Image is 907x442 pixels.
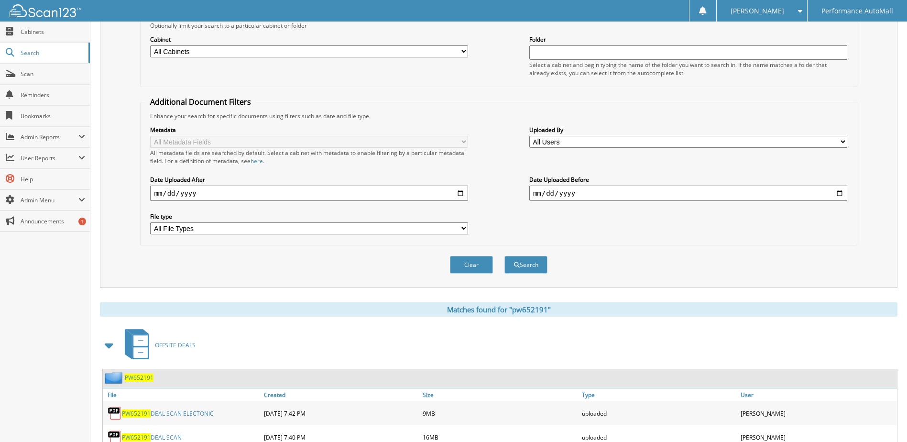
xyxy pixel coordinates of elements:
[21,91,85,99] span: Reminders
[21,70,85,78] span: Scan
[150,176,468,184] label: Date Uploaded After
[119,326,196,364] a: OFFSITE DEALS
[150,126,468,134] label: Metadata
[21,49,84,57] span: Search
[150,35,468,44] label: Cabinet
[579,388,738,401] a: Type
[529,176,847,184] label: Date Uploaded Before
[150,212,468,221] label: File type
[108,406,122,420] img: PDF.png
[420,388,579,401] a: Size
[21,133,78,141] span: Admin Reports
[579,404,738,423] div: uploaded
[738,404,897,423] div: [PERSON_NAME]
[21,196,78,204] span: Admin Menu
[529,126,847,134] label: Uploaded By
[125,374,153,382] a: PW652191
[100,302,897,317] div: Matches found for "pw652191"
[21,154,78,162] span: User Reports
[21,112,85,120] span: Bookmarks
[21,28,85,36] span: Cabinets
[122,409,151,418] span: PW652191
[529,186,847,201] input: end
[103,388,262,401] a: File
[122,433,182,442] a: PW652191DEAL SCAN
[529,35,847,44] label: Folder
[450,256,493,274] button: Clear
[262,404,420,423] div: [DATE] 7:42 PM
[145,112,852,120] div: Enhance your search for specific documents using filters such as date and file type.
[738,388,897,401] a: User
[262,388,420,401] a: Created
[21,175,85,183] span: Help
[150,186,468,201] input: start
[145,97,256,107] legend: Additional Document Filters
[155,341,196,349] span: OFFSITE DEALS
[731,8,784,14] span: [PERSON_NAME]
[821,8,893,14] span: Performance AutoMall
[122,433,151,442] span: PW652191
[504,256,547,274] button: Search
[529,61,847,77] div: Select a cabinet and begin typing the name of the folder you want to search in. If the name match...
[420,404,579,423] div: 9MB
[21,217,85,225] span: Announcements
[122,409,214,418] a: PW652191DEAL SCAN ELECTONIC
[150,149,468,165] div: All metadata fields are searched by default. Select a cabinet with metadata to enable filtering b...
[105,372,125,384] img: folder2.png
[251,157,263,165] a: here
[10,4,81,17] img: scan123-logo-white.svg
[145,22,852,30] div: Optionally limit your search to a particular cabinet or folder
[78,218,86,225] div: 1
